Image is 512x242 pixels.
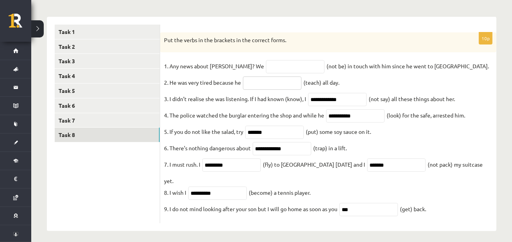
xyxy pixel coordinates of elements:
[164,77,241,88] p: 2. He was very tired because he
[9,14,31,33] a: Rīgas 1. Tālmācības vidusskola
[55,54,160,68] a: Task 3
[164,60,264,72] p: 1. Any news about [PERSON_NAME]? We
[164,36,453,44] p: Put the verbs in the brackets in the correct forms.
[164,109,324,121] p: 4. The police watched the burglar entering the shop and while he
[479,32,492,44] p: 10p
[55,25,160,39] a: Task 1
[164,158,200,170] p: 7. I must rush. I
[55,113,160,128] a: Task 7
[164,142,251,154] p: 6. There’s nothing dangerous about
[55,84,160,98] a: Task 5
[164,60,492,219] fieldset: (not be) in touch with him since he went to [GEOGRAPHIC_DATA]. (teach) all day. (not say) all the...
[164,187,186,198] p: 8. I wish I
[164,203,337,215] p: 9. I do not mind looking after your son but I will go home as soon as you
[55,39,160,54] a: Task 2
[164,93,306,105] p: 3. I didn’t realise she was listening. If I had known (know), I
[55,128,160,142] a: Task 8
[55,69,160,83] a: Task 4
[164,126,243,137] p: 5. If you do not like the salad, try
[55,98,160,113] a: Task 6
